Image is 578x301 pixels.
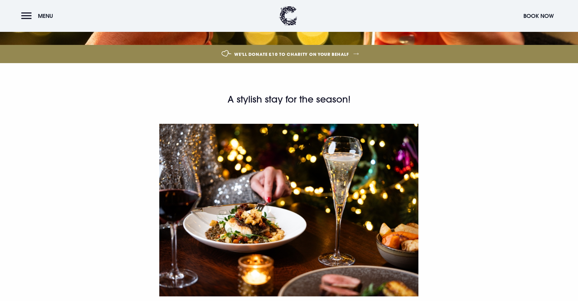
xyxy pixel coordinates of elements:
button: Book Now [520,9,557,22]
img: Christmas Hotel Breaks Northern Ireland [159,124,418,296]
button: Menu [21,9,56,22]
h2: A stylish stay for the season! [144,93,433,106]
img: Clandeboye Lodge [279,6,297,26]
span: Menu [38,12,53,19]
